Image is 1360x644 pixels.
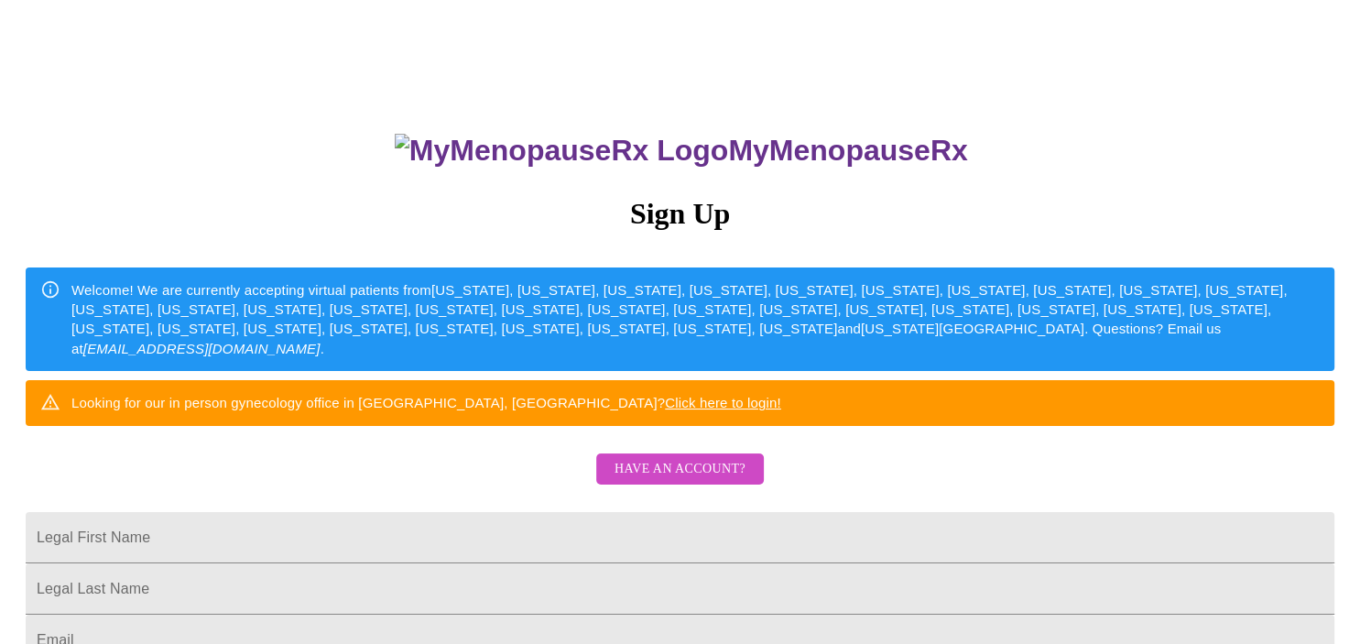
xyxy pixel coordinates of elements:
[71,386,781,420] div: Looking for our in person gynecology office in [GEOGRAPHIC_DATA], [GEOGRAPHIC_DATA]?
[592,474,768,489] a: Have an account?
[28,134,1335,168] h3: MyMenopauseRx
[665,395,781,410] a: Click here to login!
[26,197,1334,231] h3: Sign Up
[615,458,745,481] span: Have an account?
[83,341,321,356] em: [EMAIL_ADDRESS][DOMAIN_NAME]
[395,134,728,168] img: MyMenopauseRx Logo
[596,453,764,486] button: Have an account?
[71,273,1320,366] div: Welcome! We are currently accepting virtual patients from [US_STATE], [US_STATE], [US_STATE], [US...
